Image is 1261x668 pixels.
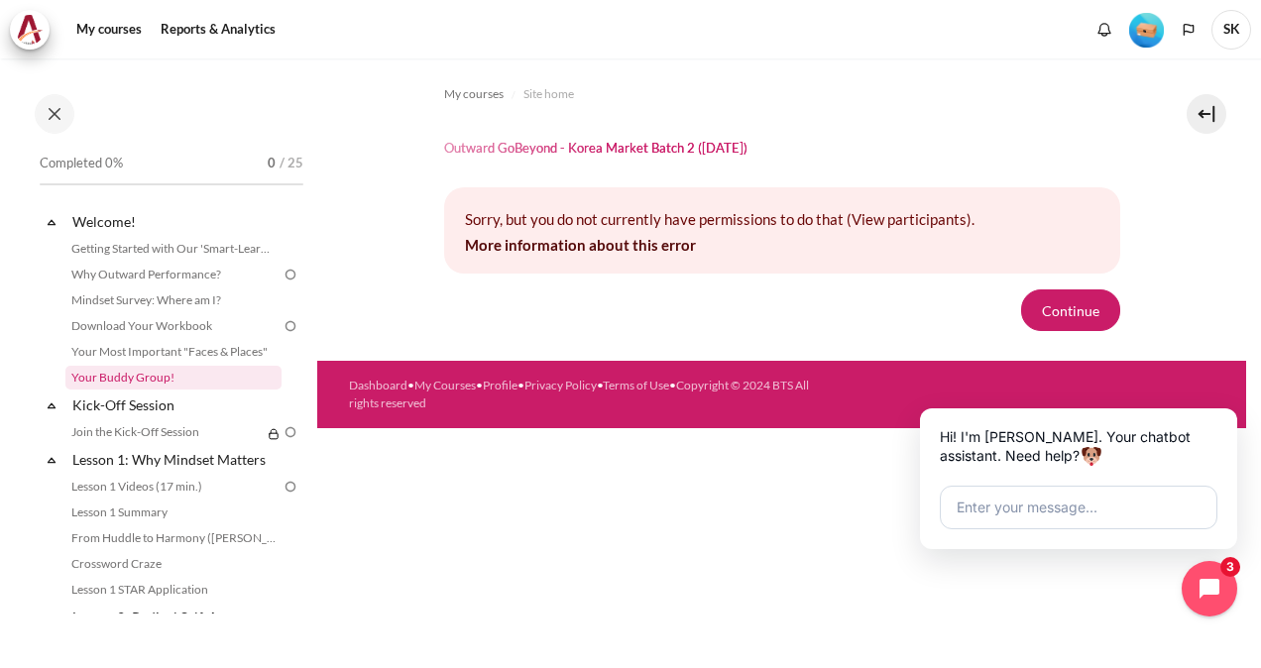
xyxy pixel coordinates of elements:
a: Crossword Craze [65,552,282,576]
a: Level #1 [1121,11,1172,48]
img: Level #1 [1129,13,1164,48]
div: Level #1 [1129,11,1164,48]
a: Dashboard [349,378,407,392]
span: Collapse [42,395,61,415]
img: To do [282,266,299,283]
a: Your Buddy Group! [65,366,282,390]
a: My Courses [414,378,476,392]
a: From Huddle to Harmony ([PERSON_NAME]'s Story) [65,526,282,550]
a: Lesson 2: Radical Self-Awareness [69,604,282,630]
a: Getting Started with Our 'Smart-Learning' Platform [65,237,282,261]
div: Show notification window with no new notifications [1089,15,1119,45]
a: User menu [1211,10,1251,50]
span: / 25 [280,154,303,173]
section: Content [317,58,1246,361]
a: Reports & Analytics [154,10,283,50]
div: • • • • • [349,377,814,412]
img: To do [282,423,299,441]
a: Profile [483,378,517,392]
a: Welcome! [69,208,282,235]
img: To do [282,478,299,496]
p: Sorry, but you do not currently have permissions to do that (View participants). [465,208,1099,231]
a: My courses [444,82,504,106]
img: To do [282,317,299,335]
a: My courses [69,10,149,50]
span: 0 [268,154,276,173]
span: Collapse [42,212,61,232]
button: Continue [1021,289,1120,331]
a: Lesson 1: Why Mindset Matters [69,446,282,473]
a: Lesson 1 Summary [65,501,282,524]
a: More information about this error [465,236,696,254]
a: Mindset Survey: Where am I? [65,288,282,312]
a: Architeck Architeck [10,10,59,50]
span: Completed 0% [40,154,123,173]
span: SK [1211,10,1251,50]
img: Architeck [16,15,44,45]
nav: Navigation bar [444,78,1120,110]
span: Collapse [42,450,61,470]
a: Lesson 1 Videos (17 min.) [65,475,282,499]
a: Terms of Use [603,378,669,392]
a: Why Outward Performance? [65,263,282,286]
a: Site home [523,82,574,106]
a: Lesson 1 STAR Application [65,578,282,602]
a: Privacy Policy [524,378,597,392]
h1: Outward GoBeyond - Korea Market Batch 2 ([DATE]) [444,140,747,157]
span: Collapse [42,608,61,627]
a: Your Most Important "Faces & Places" [65,340,282,364]
button: Languages [1174,15,1204,45]
a: Join the Kick-Off Session [65,420,262,444]
a: Kick-Off Session [69,391,282,418]
a: Download Your Workbook [65,314,282,338]
span: Site home [523,85,574,103]
span: My courses [444,85,504,103]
